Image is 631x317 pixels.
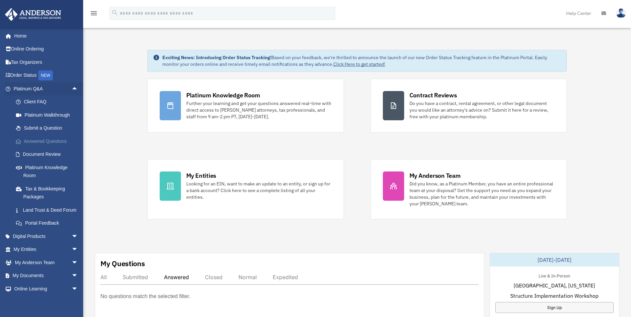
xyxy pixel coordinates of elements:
[72,282,85,296] span: arrow_drop_down
[5,269,88,282] a: My Documentsarrow_drop_down
[162,54,271,60] strong: Exciting News: Introducing Order Status Tracking!
[162,54,561,67] div: Based on your feedback, we're thrilled to announce the launch of our new Order Status Tracking fe...
[9,203,88,217] a: Land Trust & Deed Forum
[5,82,88,95] a: Platinum Q&Aarrow_drop_up
[5,282,88,295] a: Online Learningarrow_drop_down
[72,256,85,269] span: arrow_drop_down
[186,91,260,99] div: Platinum Knowledge Room
[273,274,298,280] div: Expedited
[9,122,88,135] a: Submit a Question
[238,274,257,280] div: Normal
[9,108,88,122] a: Platinum Walkthrough
[514,281,595,289] span: [GEOGRAPHIC_DATA], [US_STATE]
[5,243,88,256] a: My Entitiesarrow_drop_down
[72,230,85,243] span: arrow_drop_down
[533,272,575,279] div: Live & In-Person
[371,159,567,219] a: My Anderson Team Did you know, as a Platinum Member, you have an entire professional team at your...
[205,274,223,280] div: Closed
[9,182,88,203] a: Tax & Bookkeeping Packages
[100,292,190,301] p: No questions match the selected filter.
[490,253,619,266] div: [DATE]-[DATE]
[164,274,189,280] div: Answered
[510,292,598,300] span: Structure Implementation Workshop
[72,82,85,96] span: arrow_drop_up
[123,274,148,280] div: Submitted
[5,230,88,243] a: Digital Productsarrow_drop_down
[72,243,85,257] span: arrow_drop_down
[111,9,118,16] i: search
[100,259,145,268] div: My Questions
[409,91,457,99] div: Contract Reviews
[72,269,85,283] span: arrow_drop_down
[5,43,88,56] a: Online Ordering
[9,148,88,161] a: Document Review
[90,12,98,17] a: menu
[186,100,332,120] div: Further your learning and get your questions answered real-time with direct access to [PERSON_NAM...
[186,180,332,200] div: Looking for an EIN, want to make an update to an entity, or sign up for a bank account? Click her...
[186,171,216,180] div: My Entities
[616,8,626,18] img: User Pic
[3,8,63,21] img: Anderson Advisors Platinum Portal
[409,180,555,207] div: Did you know, as a Platinum Member, you have an entire professional team at your disposal? Get th...
[9,217,88,230] a: Portal Feedback
[5,69,88,82] a: Order StatusNEW
[333,61,385,67] a: Click Here to get started!
[409,100,555,120] div: Do you have a contract, rental agreement, or other legal document you would like an attorney's ad...
[409,171,461,180] div: My Anderson Team
[90,9,98,17] i: menu
[147,79,344,133] a: Platinum Knowledge Room Further your learning and get your questions answered real-time with dire...
[147,159,344,219] a: My Entities Looking for an EIN, want to make an update to an entity, or sign up for a bank accoun...
[371,79,567,133] a: Contract Reviews Do you have a contract, rental agreement, or other legal document you would like...
[38,70,53,80] div: NEW
[5,256,88,269] a: My Anderson Teamarrow_drop_down
[9,95,88,109] a: Client FAQ
[100,274,107,280] div: All
[9,135,88,148] a: Answered Questions
[5,29,85,43] a: Home
[5,55,88,69] a: Tax Organizers
[9,161,88,182] a: Platinum Knowledge Room
[495,302,614,313] a: Sign Up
